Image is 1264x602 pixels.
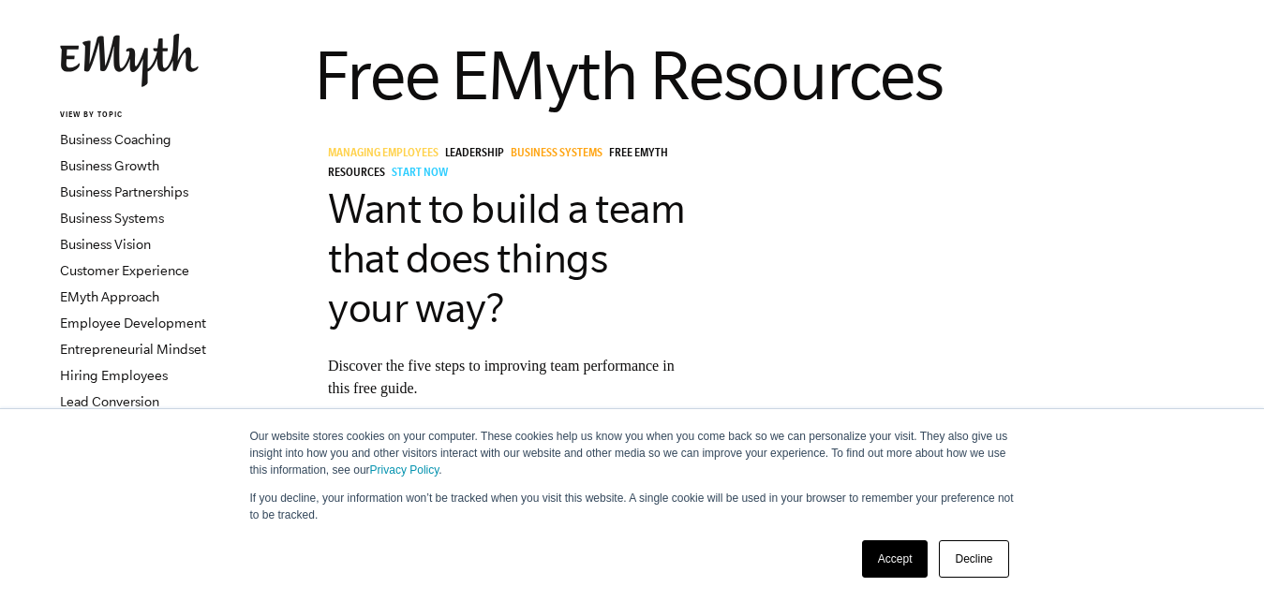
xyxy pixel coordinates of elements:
span: Managing Employees [328,148,439,161]
a: Business Growth [60,158,159,173]
p: Discover the five steps to improving team performance in this free guide. [328,355,690,400]
a: Start Now [392,168,454,181]
a: EMyth Approach [60,289,159,304]
a: Business Vision [60,237,151,252]
span: Leadership [445,148,504,161]
a: Customer Experience [60,263,189,278]
a: Employee Development [60,316,206,330]
a: Entrepreneurial Mindset [60,342,206,357]
a: Hiring Employees [60,368,168,383]
span: Start Now [392,168,448,181]
a: Lead Conversion [60,394,159,409]
h1: Free EMyth Resources [314,34,1250,116]
a: Decline [939,540,1008,578]
a: Managing Employees [328,148,445,161]
a: Leadership [445,148,511,161]
a: Want to build a team that does things your way? [328,185,685,330]
span: Business Systems [511,148,602,161]
p: If you decline, your information won’t be tracked when you visit this website. A single cookie wi... [250,490,1015,523]
a: Privacy Policy [370,463,439,477]
a: Accept [862,540,929,578]
p: Our website stores cookies on your computer. These cookies help us know you when you come back so... [250,428,1015,478]
a: Business Partnerships [60,184,188,199]
a: Business Systems [511,148,609,161]
a: Business Coaching [60,132,171,147]
a: Business Systems [60,211,164,226]
h6: VIEW BY TOPIC [60,110,286,122]
img: EMyth [60,34,199,87]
